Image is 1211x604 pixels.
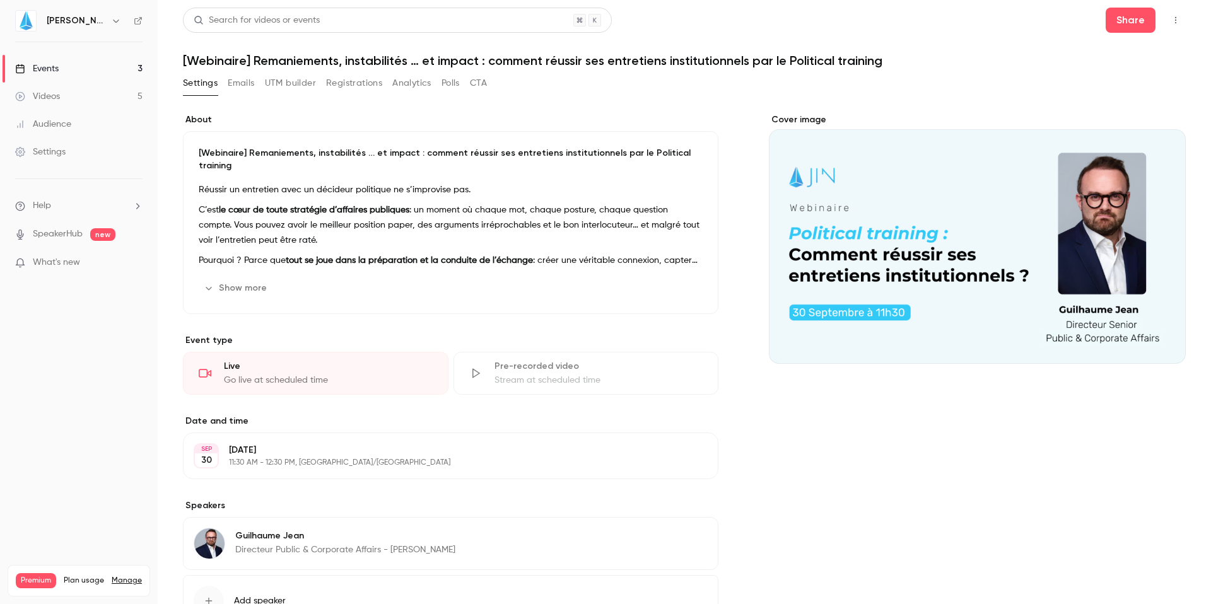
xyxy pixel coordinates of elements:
[219,206,409,214] strong: le cœur de toute stratégie d’affaires publiques
[235,530,455,542] p: Guilhaume Jean
[33,256,80,269] span: What's new
[265,73,316,93] button: UTM builder
[15,118,71,131] div: Audience
[15,199,143,212] li: help-dropdown-opener
[15,62,59,75] div: Events
[199,147,703,172] p: [Webinaire] Remaniements, instabilités … et impact : comment réussir ses entretiens institutionne...
[64,576,104,586] span: Plan usage
[183,415,718,427] label: Date and time
[286,256,533,265] strong: tout se joue dans la préparation et la conduite de l’échange
[199,182,703,197] p: Réussir un entretien avec un décideur politique ne s’improvise pas.
[235,543,455,556] p: Directeur Public & Corporate Affairs - [PERSON_NAME]
[15,90,60,103] div: Videos
[442,73,460,93] button: Polls
[229,458,652,468] p: 11:30 AM - 12:30 PM, [GEOGRAPHIC_DATA]/[GEOGRAPHIC_DATA]
[199,253,703,268] p: Pourquoi ? Parce que : créer une véritable connexion, capter l’attention, orienter la discussion,...
[453,352,719,395] div: Pre-recorded videoStream at scheduled time
[494,374,703,386] div: Stream at scheduled time
[15,146,66,158] div: Settings
[16,573,56,588] span: Premium
[224,360,433,373] div: Live
[228,73,254,93] button: Emails
[33,228,83,241] a: SpeakerHub
[470,73,487,93] button: CTA
[47,15,106,27] h6: [PERSON_NAME]
[769,113,1186,364] section: Cover image
[183,113,718,126] label: About
[199,202,703,248] p: C’est : un moment où chaque mot, chaque posture, chaque question compte. Vous pouvez avoir le mei...
[769,113,1186,126] label: Cover image
[199,278,274,298] button: Show more
[392,73,431,93] button: Analytics
[183,334,718,347] p: Event type
[326,73,382,93] button: Registrations
[183,499,718,512] label: Speakers
[194,14,320,27] div: Search for videos or events
[90,228,115,241] span: new
[194,528,225,559] img: Guilhaume Jean
[183,73,218,93] button: Settings
[201,454,212,467] p: 30
[229,444,652,456] p: [DATE]
[494,360,703,373] div: Pre-recorded video
[183,352,448,395] div: LiveGo live at scheduled time
[112,576,142,586] a: Manage
[224,374,433,386] div: Go live at scheduled time
[1106,8,1155,33] button: Share
[183,53,1186,68] h1: [Webinaire] Remaniements, instabilités … et impact : comment réussir ses entretiens institutionne...
[33,199,51,212] span: Help
[195,444,218,453] div: SEP
[183,517,718,570] div: Guilhaume JeanGuilhaume JeanDirecteur Public & Corporate Affairs - [PERSON_NAME]
[16,11,36,31] img: JIN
